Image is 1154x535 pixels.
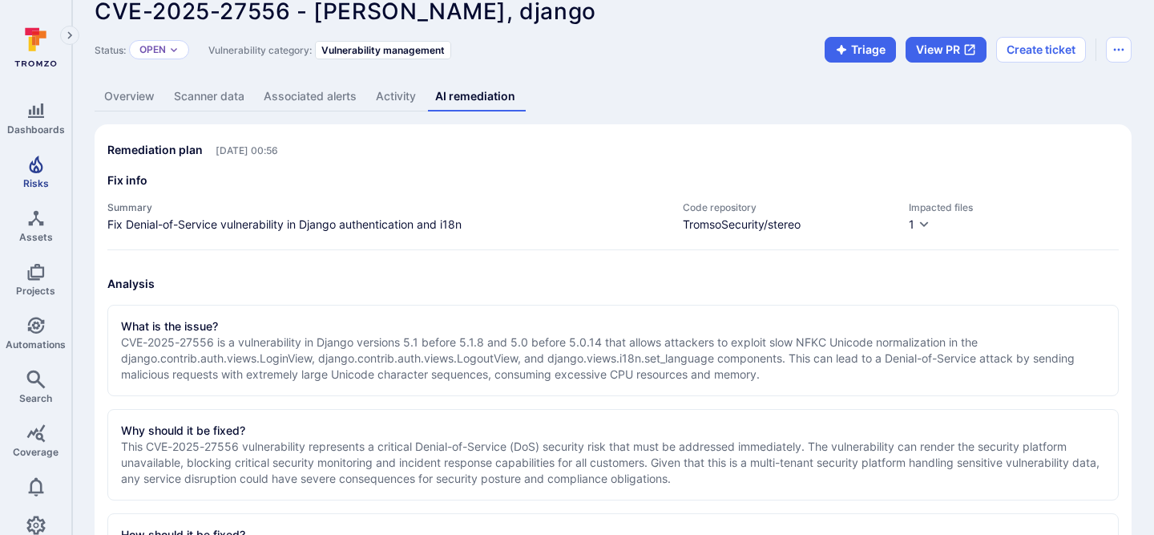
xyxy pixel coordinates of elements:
h3: Fix info [107,172,1119,188]
span: Assets [19,231,53,243]
button: Options menu [1106,37,1132,63]
span: Search [19,392,52,404]
a: Scanner data [164,82,254,111]
span: Projects [16,285,55,297]
p: CVE-2025-27556 is a vulnerability in Django versions 5.1 before 5.1.8 and 5.0 before 5.0.14 that ... [121,334,1105,383]
i: Expand navigation menu [64,29,75,43]
button: View PR [906,37,987,63]
button: Expand dropdown [169,45,179,55]
button: 1 [909,217,930,233]
a: AI remediation [426,82,525,111]
button: Triage [825,37,896,63]
a: Activity [366,82,426,111]
h3: Analysis [107,276,1119,292]
span: TromsoSecurity/stereo [683,217,893,233]
button: Open [139,43,166,56]
div: 1 [909,217,914,233]
h2: Why should it be fixed? [121,423,245,439]
h4: Summary [107,201,667,213]
span: Vulnerability category: [208,44,312,56]
div: Vulnerability tabs [95,82,1132,111]
button: Expand navigation menu [60,26,79,45]
h2: Remediation plan [107,142,203,158]
a: Overview [95,82,164,111]
span: Impacted files [909,201,1119,213]
span: Automations [6,338,66,351]
p: This CVE-2025-27556 vulnerability represents a critical Denial-of-Service (DoS) security risk tha... [121,439,1105,487]
span: Coverage [13,446,59,458]
h2: What is the issue? [121,318,218,334]
span: Risks [23,177,49,189]
span: Status: [95,44,126,56]
span: Dashboards [7,124,65,136]
a: Associated alerts [254,82,366,111]
button: Create ticket [996,37,1086,63]
span: Fix Denial-of-Service vulnerability in Django authentication and i18n [107,217,667,233]
div: Vulnerability management [315,41,451,59]
span: Code repository [683,201,893,213]
span: Only visible to Tromzo users [216,144,278,156]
